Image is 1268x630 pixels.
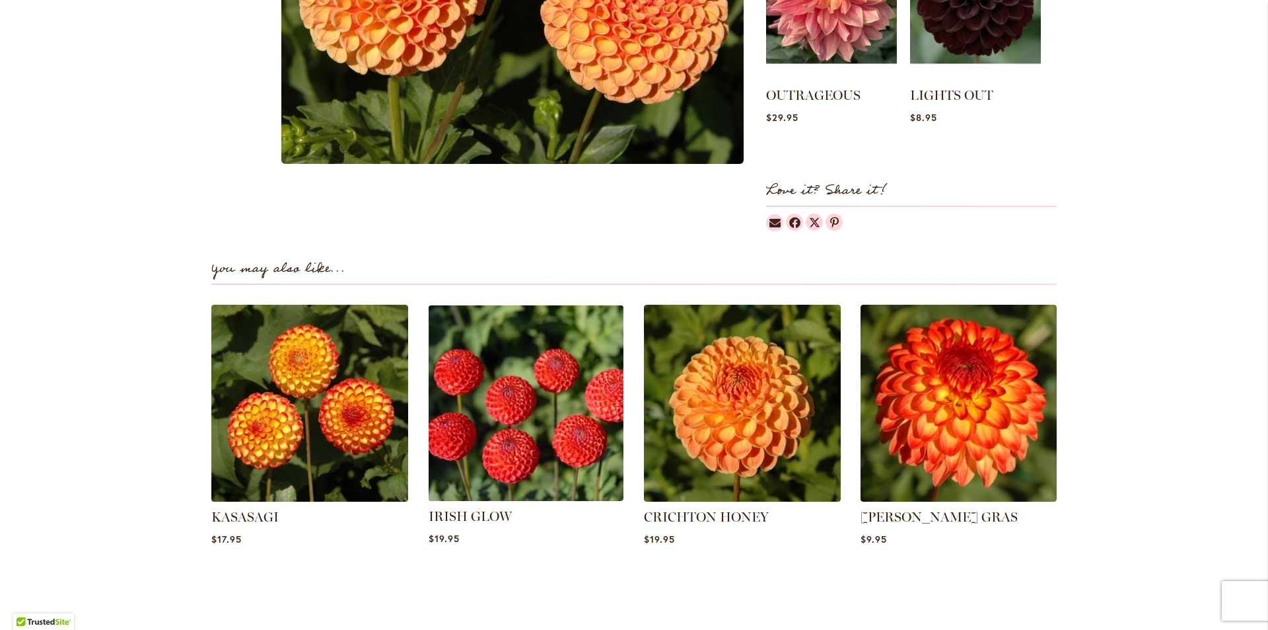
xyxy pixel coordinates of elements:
[644,533,675,545] span: $19.95
[429,508,512,524] a: IRISH GLOW
[644,305,841,502] img: CRICHTON HONEY
[644,509,769,525] a: CRICHTON HONEY
[826,214,843,231] a: Dahlias on Pinterest
[786,214,803,231] a: Dahlias on Facebook
[910,111,937,124] span: $8.95
[10,583,47,620] iframe: Launch Accessibility Center
[861,305,1057,502] img: MARDY GRAS
[766,111,798,124] span: $29.95
[211,305,408,502] img: KASASAGI
[429,491,624,504] a: IRISH GLOW
[861,509,1018,525] a: [PERSON_NAME] GRAS
[766,180,887,202] strong: Love it? Share it!
[910,87,993,103] a: LIGHTS OUT
[429,532,460,545] span: $19.95
[861,533,887,545] span: $9.95
[861,492,1057,504] a: MARDY GRAS
[211,258,345,280] strong: You may also like...
[423,301,628,506] img: IRISH GLOW
[211,492,408,504] a: KASASAGI
[644,492,841,504] a: CRICHTON HONEY
[211,509,279,525] a: KASASAGI
[806,214,823,231] a: Dahlias on Twitter
[766,87,861,103] a: OUTRAGEOUS
[211,533,242,545] span: $17.95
